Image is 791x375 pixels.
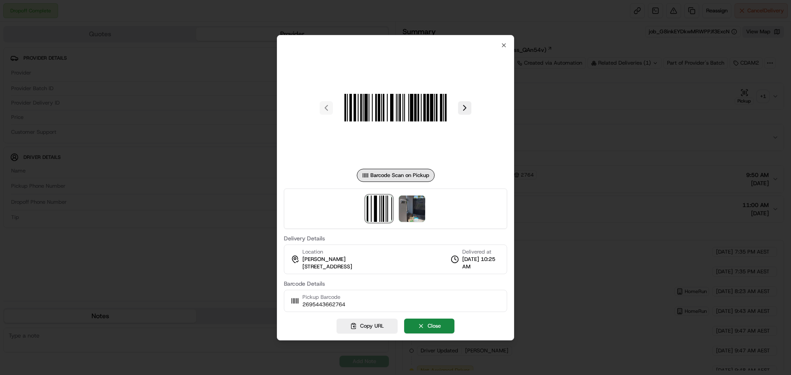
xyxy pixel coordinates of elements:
[8,79,23,93] img: 1736555255976-a54dd68f-1ca7-489b-9aae-adbdc363a1c4
[337,319,398,333] button: Copy URL
[140,81,150,91] button: Start new chat
[302,256,346,263] span: [PERSON_NAME]
[16,119,63,128] span: Knowledge Base
[302,293,345,301] span: Pickup Barcode
[8,120,15,127] div: 📗
[366,196,392,222] img: barcode_scan_on_pickup image
[404,319,454,333] button: Close
[82,140,100,146] span: Pylon
[66,116,136,131] a: 💻API Documentation
[302,263,352,270] span: [STREET_ADDRESS]
[70,120,76,127] div: 💻
[336,49,455,167] img: barcode_scan_on_pickup image
[302,248,323,256] span: Location
[21,53,148,62] input: Got a question? Start typing here...
[28,87,104,93] div: We're available if you need us!
[284,235,507,241] label: Delivery Details
[357,169,435,182] div: Barcode Scan on Pickup
[28,79,135,87] div: Start new chat
[58,139,100,146] a: Powered byPylon
[399,196,425,222] img: photo_proof_of_delivery image
[5,116,66,131] a: 📗Knowledge Base
[78,119,132,128] span: API Documentation
[8,8,25,25] img: Nash
[462,248,500,256] span: Delivered at
[302,301,345,308] span: 2695443662764
[462,256,500,270] span: [DATE] 10:25 AM
[8,33,150,46] p: Welcome 👋
[284,281,507,286] label: Barcode Details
